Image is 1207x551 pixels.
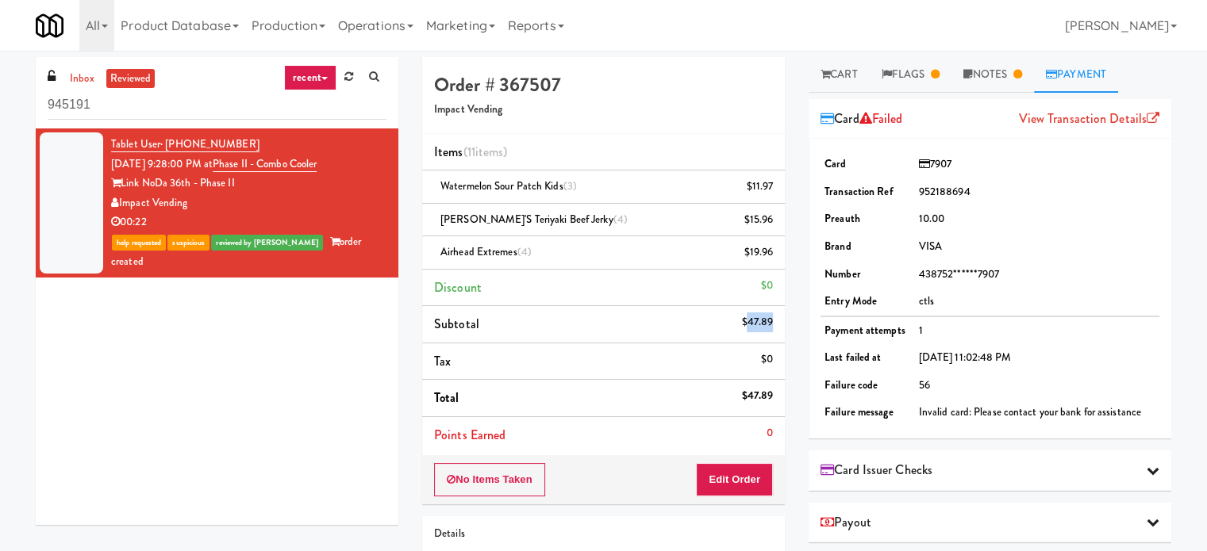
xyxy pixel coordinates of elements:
[821,288,915,316] td: Entry Mode
[821,261,915,289] td: Number
[475,143,504,161] ng-pluralize: items
[915,178,1159,206] td: 952188694
[434,278,482,297] span: Discount
[284,65,336,90] a: recent
[741,312,773,332] div: $47.89
[821,511,871,534] span: Payout
[517,244,532,259] span: (4)
[434,524,773,544] div: Details
[809,450,1171,491] div: Card Issuer Checks
[167,235,209,251] span: suspicious
[440,244,532,259] span: Airhead Extremes
[859,109,903,128] span: Failed
[440,178,577,193] span: Watermelon Sour Patch Kids
[111,174,386,193] div: Link NoDa 36th - Phase II
[111,234,362,269] span: order created
[1034,57,1118,93] a: Payment
[696,463,773,496] button: Edit Order
[919,156,952,171] span: 7907
[563,178,577,193] span: (3)
[111,156,213,171] span: [DATE] 9:28:00 PM at
[111,193,386,213] div: Impact Vending
[111,136,259,152] a: Tablet User· [PHONE_NUMBER]
[915,316,1159,345] td: 1
[915,233,1159,261] td: VISA
[915,344,1159,372] td: [DATE] 11:02:48 PM
[821,107,902,131] span: Card
[160,136,259,151] span: · [PHONE_NUMBER]
[48,90,386,120] input: Search vision orders
[915,205,1159,233] td: 10.00
[213,156,317,172] a: Phase II - Combo Cooler
[741,386,773,406] div: $47.89
[434,75,773,95] h4: Order # 367507
[821,178,915,206] td: Transaction Ref
[915,399,1159,427] td: Invalid card: Please contact your bank for assistance
[744,210,773,230] div: $15.96
[1018,109,1159,128] a: View Transaction Details
[870,57,952,93] a: Flags
[744,243,773,262] div: $19.96
[434,104,773,116] h5: Impact Vending
[112,235,166,251] span: help requested
[746,177,773,197] div: $11.97
[951,57,1034,93] a: Notes
[761,276,773,296] div: $0
[915,372,1159,400] td: 56
[66,69,98,89] a: inbox
[821,399,915,427] td: Failure message
[809,503,1171,543] div: Payout
[36,12,63,40] img: Micromart
[440,212,628,227] span: [PERSON_NAME]'s Teriyaki Beef Jerky
[106,69,156,89] a: reviewed
[434,426,505,444] span: Points Earned
[434,315,479,333] span: Subtotal
[821,151,915,178] td: Card
[111,212,386,232] div: 00:22
[761,350,773,369] div: $0
[36,128,398,277] li: Tablet User· [PHONE_NUMBER][DATE] 9:28:00 PM atPhase II - Combo CoolerLink NoDa 36th - Phase IIIm...
[211,235,323,251] span: reviewed by [PERSON_NAME]
[821,458,932,482] span: Card Issuer Checks
[821,344,915,372] td: Last failed at
[821,233,915,261] td: Brand
[434,463,545,496] button: No Items Taken
[821,372,915,400] td: Failure code
[463,143,508,161] span: (11 )
[821,316,915,345] td: Payment attempts
[767,423,773,443] div: 0
[809,57,870,93] a: Cart
[434,352,451,370] span: Tax
[434,388,459,407] span: Total
[821,205,915,233] td: Preauth
[434,143,507,161] span: Items
[915,288,1159,316] td: ctls
[613,212,628,227] span: (4)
